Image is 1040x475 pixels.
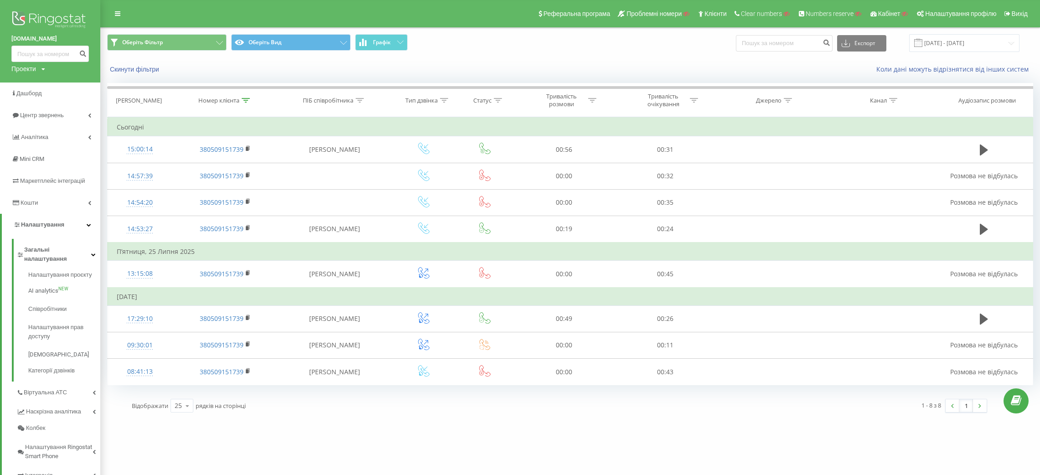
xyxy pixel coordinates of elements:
td: 00:00 [513,359,615,385]
div: Тип дзвінка [405,97,438,104]
span: Налаштування профілю [925,10,996,17]
button: Оберіть Вид [231,34,351,51]
span: Відображати [132,402,168,410]
td: 00:00 [513,332,615,358]
a: 380509151739 [200,367,243,376]
div: Статус [473,97,492,104]
td: [PERSON_NAME] [278,216,391,243]
span: Реферальна програма [543,10,611,17]
span: Загальні налаштування [24,245,91,263]
input: Пошук за номером [736,35,833,52]
span: Налаштування прав доступу [28,323,96,341]
span: Розмова не відбулась [950,269,1018,278]
a: [DEMOGRAPHIC_DATA] [28,346,100,364]
div: 13:15:08 [117,265,163,283]
td: 00:24 [615,216,716,243]
span: Клієнти [704,10,727,17]
span: Проблемні номери [626,10,682,17]
td: 00:00 [513,189,615,216]
span: Clear numbers [741,10,782,17]
a: Налаштування проєкту [28,270,100,282]
div: 14:57:39 [117,167,163,185]
a: Категорії дзвінків [28,364,100,375]
td: 00:43 [615,359,716,385]
td: 00:00 [513,261,615,288]
a: AI analyticsNEW [28,282,100,300]
span: Кошти [21,199,38,206]
td: 00:11 [615,332,716,358]
div: 14:54:20 [117,194,163,212]
td: [PERSON_NAME] [278,332,391,358]
span: Розмова не відбулась [950,171,1018,180]
span: Графік [373,39,391,46]
a: Віртуальна АТС [16,382,100,401]
a: 380509151739 [200,224,243,233]
div: Тривалість очікування [639,93,688,108]
span: Категорії дзвінків [28,366,75,375]
a: Коли дані можуть відрізнятися вiд інших систем [876,65,1033,73]
div: [PERSON_NAME] [116,97,162,104]
span: Mini CRM [20,155,44,162]
td: [PERSON_NAME] [278,359,391,385]
span: Дашборд [16,90,42,97]
td: [PERSON_NAME] [278,261,391,288]
a: Колбек [16,420,100,436]
span: Розмова не відбулась [950,367,1018,376]
td: 00:56 [513,136,615,163]
a: 380509151739 [200,341,243,349]
div: Номер клієнта [198,97,239,104]
div: 15:00:14 [117,140,163,158]
span: Вихід [1012,10,1028,17]
span: Наскрізна аналітика [26,407,81,416]
input: Пошук за номером [11,46,89,62]
td: Сьогодні [108,118,1033,136]
td: 00:31 [615,136,716,163]
div: Тривалість розмови [537,93,586,108]
a: [DOMAIN_NAME] [11,34,89,43]
a: Налаштування Ringostat Smart Phone [16,436,100,465]
span: Налаштування [21,221,64,228]
a: Налаштування прав доступу [28,318,100,346]
span: [DEMOGRAPHIC_DATA] [28,350,89,359]
td: [DATE] [108,288,1033,306]
div: Аудіозапис розмови [958,97,1016,104]
a: 380509151739 [200,269,243,278]
div: 14:53:27 [117,220,163,238]
td: 00:35 [615,189,716,216]
div: Джерело [756,97,781,104]
td: 00:45 [615,261,716,288]
td: 00:00 [513,163,615,189]
span: Маркетплейс інтеграцій [20,177,85,184]
button: Експорт [837,35,886,52]
a: 380509151739 [200,314,243,323]
div: 1 - 8 з 8 [921,401,941,410]
img: Ringostat logo [11,9,89,32]
td: 00:32 [615,163,716,189]
span: Розмова не відбулась [950,341,1018,349]
div: 17:29:10 [117,310,163,328]
div: Канал [870,97,887,104]
span: Кабінет [878,10,900,17]
button: Оберіть Фільтр [107,34,227,51]
button: Графік [355,34,408,51]
button: Скинути фільтри [107,65,164,73]
a: 1 [959,399,973,412]
td: 00:19 [513,216,615,243]
div: ПІБ співробітника [303,97,353,104]
div: 25 [175,401,182,410]
span: рядків на сторінці [196,402,246,410]
div: 09:30:01 [117,336,163,354]
span: Аналiтика [21,134,48,140]
span: Колбек [26,423,45,433]
td: [PERSON_NAME] [278,305,391,332]
td: 00:26 [615,305,716,332]
span: AI analytics [28,286,58,295]
div: 08:41:13 [117,363,163,381]
span: Співробітники [28,305,67,314]
span: Центр звернень [20,112,64,119]
a: 380509151739 [200,145,243,154]
td: [PERSON_NAME] [278,136,391,163]
div: Проекти [11,64,36,73]
td: П’ятниця, 25 Липня 2025 [108,243,1033,261]
a: 380509151739 [200,171,243,180]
